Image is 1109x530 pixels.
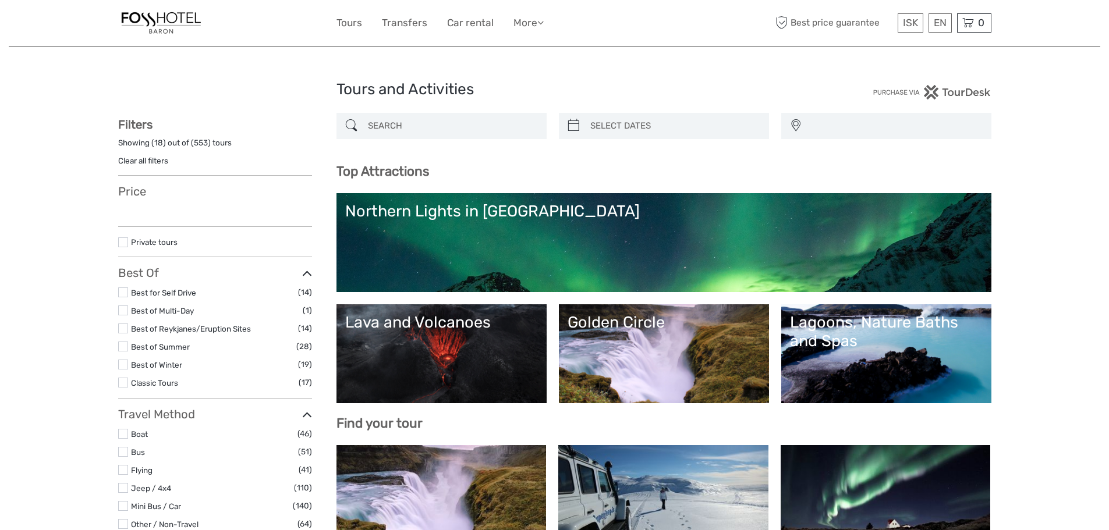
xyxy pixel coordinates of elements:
[131,288,196,297] a: Best for Self Drive
[298,322,312,335] span: (14)
[336,163,429,179] b: Top Attractions
[299,376,312,389] span: (17)
[298,286,312,299] span: (14)
[568,313,760,332] div: Golden Circle
[131,447,145,457] a: Bus
[131,483,171,493] a: Jeep / 4x4
[873,85,991,99] img: PurchaseViaTourDesk.png
[382,15,427,31] a: Transfers
[298,445,312,458] span: (51)
[131,501,181,511] a: Mini Bus / Car
[131,342,190,351] a: Best of Summer
[929,13,952,33] div: EN
[790,313,983,394] a: Lagoons, Nature Baths and Spas
[976,17,986,29] span: 0
[903,17,918,29] span: ISK
[336,415,423,431] b: Find your tour
[154,137,163,148] label: 18
[131,520,199,529] a: Other / Non-Travel
[131,237,178,247] a: Private tours
[296,340,312,353] span: (28)
[336,80,773,99] h1: Tours and Activities
[773,13,895,33] span: Best price guarantee
[131,429,148,439] a: Boat
[345,202,983,283] a: Northern Lights in [GEOGRAPHIC_DATA]
[345,313,538,332] div: Lava and Volcanoes
[363,116,541,136] input: SEARCH
[790,313,983,351] div: Lagoons, Nature Baths and Spas
[118,137,312,155] div: Showing ( ) out of ( ) tours
[118,156,168,165] a: Clear all filters
[299,463,312,476] span: (41)
[294,481,312,495] span: (110)
[293,499,312,513] span: (140)
[345,202,983,220] div: Northern Lights in [GEOGRAPHIC_DATA]
[131,378,178,387] a: Classic Tours
[447,15,494,31] a: Car rental
[568,313,760,394] a: Golden Circle
[118,407,312,421] h3: Travel Method
[345,313,538,394] a: Lava and Volcanoes
[118,118,153,131] strong: Filters
[336,15,362,31] a: Tours
[303,304,312,317] span: (1)
[131,324,251,333] a: Best of Reykjanes/Eruption Sites
[131,360,182,369] a: Best of Winter
[131,306,194,315] a: Best of Multi-Day
[513,15,544,31] a: More
[131,465,153,475] a: Flying
[118,184,312,198] h3: Price
[194,137,208,148] label: 553
[118,266,312,280] h3: Best Of
[297,427,312,440] span: (46)
[586,116,763,136] input: SELECT DATES
[118,9,204,37] img: 1355-f22f4eb0-fb05-4a92-9bea-b034c25151e6_logo_small.jpg
[298,358,312,371] span: (19)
